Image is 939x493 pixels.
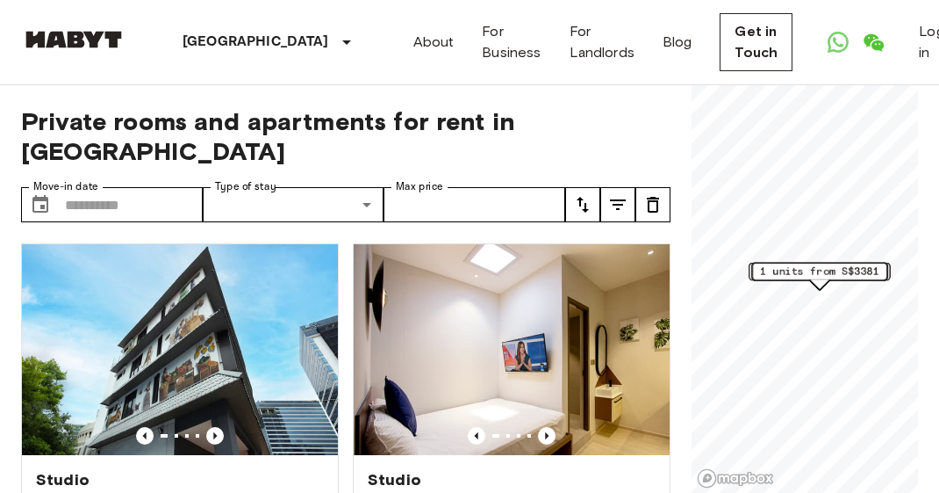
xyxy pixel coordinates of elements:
span: Private rooms and apartments for rent in [GEOGRAPHIC_DATA] [21,106,670,166]
a: About [413,32,455,53]
p: [GEOGRAPHIC_DATA] [183,32,329,53]
div: Map marker [752,263,887,290]
img: Marketing picture of unit SG-01-110-044_001 [22,244,338,455]
label: Type of stay [215,179,276,194]
a: Open WhatsApp [821,25,856,60]
button: tune [565,187,600,222]
span: 1 units from S$3381 [760,264,879,279]
div: Map marker [749,263,890,290]
img: Marketing picture of unit SG-01-110-033-001 [354,244,670,455]
button: tune [635,187,670,222]
label: Move-in date [33,179,98,194]
div: Map marker [751,263,886,290]
button: Previous image [136,427,154,445]
button: Previous image [206,427,224,445]
label: Max price [396,179,443,194]
div: Map marker [753,263,888,290]
div: Map marker [752,262,887,289]
button: Previous image [468,427,485,445]
button: Previous image [538,427,556,445]
a: Blog [663,32,692,53]
button: Choose date [23,187,58,222]
a: Mapbox logo [697,468,774,489]
a: For Business [482,21,541,63]
a: Open WeChat [856,25,891,60]
a: Get in Touch [720,13,792,71]
span: Studio [36,469,90,490]
img: Habyt [21,31,126,48]
a: For Landlords [570,21,634,63]
button: tune [600,187,635,222]
span: Studio [368,469,421,490]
